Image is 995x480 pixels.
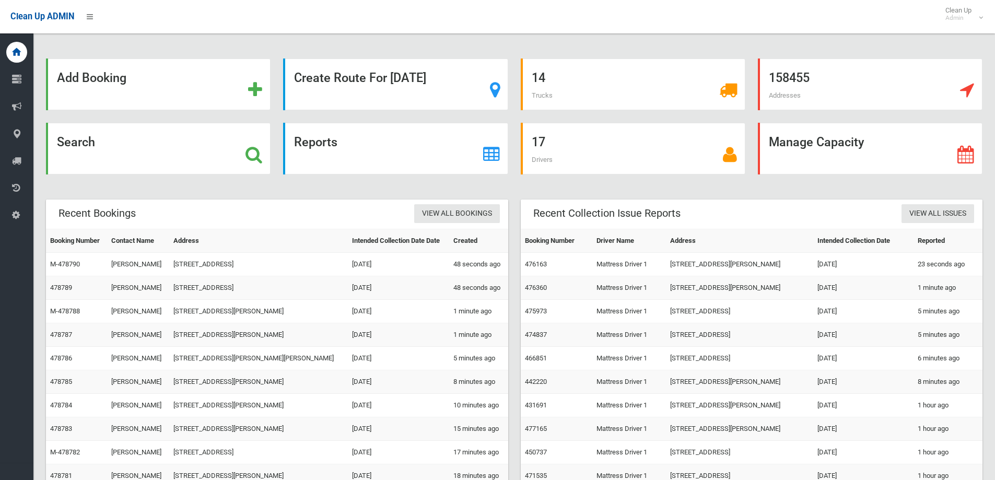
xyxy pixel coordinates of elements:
[449,394,508,417] td: 10 minutes ago
[283,58,508,110] a: Create Route For [DATE]
[169,441,348,464] td: [STREET_ADDRESS]
[592,300,665,323] td: Mattress Driver 1
[169,394,348,417] td: [STREET_ADDRESS][PERSON_NAME]
[169,417,348,441] td: [STREET_ADDRESS][PERSON_NAME]
[769,135,864,149] strong: Manage Capacity
[813,347,914,370] td: [DATE]
[758,58,982,110] a: 158455 Addresses
[525,448,547,456] a: 450737
[107,417,169,441] td: [PERSON_NAME]
[46,229,107,253] th: Booking Number
[50,425,72,432] a: 478783
[107,441,169,464] td: [PERSON_NAME]
[50,331,72,338] a: 478787
[50,307,80,315] a: M-478788
[449,347,508,370] td: 5 minutes ago
[449,417,508,441] td: 15 minutes ago
[813,229,914,253] th: Intended Collection Date
[914,323,982,347] td: 5 minutes ago
[294,71,426,85] strong: Create Route For [DATE]
[666,417,813,441] td: [STREET_ADDRESS][PERSON_NAME]
[813,394,914,417] td: [DATE]
[107,253,169,276] td: [PERSON_NAME]
[348,394,450,417] td: [DATE]
[169,276,348,300] td: [STREET_ADDRESS]
[813,253,914,276] td: [DATE]
[57,135,95,149] strong: Search
[914,394,982,417] td: 1 hour ago
[592,253,665,276] td: Mattress Driver 1
[348,347,450,370] td: [DATE]
[521,203,693,224] header: Recent Collection Issue Reports
[813,323,914,347] td: [DATE]
[666,370,813,394] td: [STREET_ADDRESS][PERSON_NAME]
[348,370,450,394] td: [DATE]
[666,347,813,370] td: [STREET_ADDRESS]
[592,323,665,347] td: Mattress Driver 1
[449,323,508,347] td: 1 minute ago
[666,276,813,300] td: [STREET_ADDRESS][PERSON_NAME]
[532,156,553,163] span: Drivers
[532,135,545,149] strong: 17
[769,71,810,85] strong: 158455
[769,91,801,99] span: Addresses
[348,300,450,323] td: [DATE]
[449,276,508,300] td: 48 seconds ago
[57,71,126,85] strong: Add Booking
[50,401,72,409] a: 478784
[521,58,745,110] a: 14 Trucks
[914,347,982,370] td: 6 minutes ago
[666,229,813,253] th: Address
[592,370,665,394] td: Mattress Driver 1
[107,276,169,300] td: [PERSON_NAME]
[914,229,982,253] th: Reported
[525,472,547,479] a: 471535
[813,276,914,300] td: [DATE]
[348,276,450,300] td: [DATE]
[348,323,450,347] td: [DATE]
[525,260,547,268] a: 476163
[592,394,665,417] td: Mattress Driver 1
[592,229,665,253] th: Driver Name
[914,276,982,300] td: 1 minute ago
[914,300,982,323] td: 5 minutes ago
[592,276,665,300] td: Mattress Driver 1
[107,229,169,253] th: Contact Name
[348,229,450,253] th: Intended Collection Date Date
[46,58,271,110] a: Add Booking
[666,253,813,276] td: [STREET_ADDRESS][PERSON_NAME]
[940,6,982,22] span: Clean Up
[813,441,914,464] td: [DATE]
[414,204,500,224] a: View All Bookings
[449,229,508,253] th: Created
[525,331,547,338] a: 474837
[348,417,450,441] td: [DATE]
[521,123,745,174] a: 17 Drivers
[914,417,982,441] td: 1 hour ago
[449,370,508,394] td: 8 minutes ago
[294,135,337,149] strong: Reports
[107,323,169,347] td: [PERSON_NAME]
[666,394,813,417] td: [STREET_ADDRESS][PERSON_NAME]
[50,284,72,291] a: 478789
[914,441,982,464] td: 1 hour ago
[592,417,665,441] td: Mattress Driver 1
[169,300,348,323] td: [STREET_ADDRESS][PERSON_NAME]
[532,91,553,99] span: Trucks
[666,323,813,347] td: [STREET_ADDRESS]
[813,300,914,323] td: [DATE]
[107,347,169,370] td: [PERSON_NAME]
[813,370,914,394] td: [DATE]
[592,347,665,370] td: Mattress Driver 1
[169,370,348,394] td: [STREET_ADDRESS][PERSON_NAME]
[666,300,813,323] td: [STREET_ADDRESS]
[50,448,80,456] a: M-478782
[46,203,148,224] header: Recent Bookings
[107,300,169,323] td: [PERSON_NAME]
[666,441,813,464] td: [STREET_ADDRESS]
[449,300,508,323] td: 1 minute ago
[169,253,348,276] td: [STREET_ADDRESS]
[107,370,169,394] td: [PERSON_NAME]
[813,417,914,441] td: [DATE]
[50,354,72,362] a: 478786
